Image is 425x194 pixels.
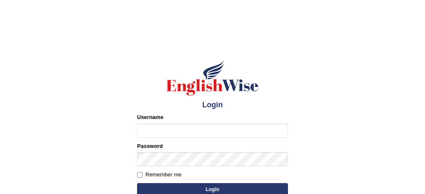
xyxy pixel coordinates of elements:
label: Username [137,113,163,121]
label: Password [137,142,163,150]
input: Remember me [137,172,143,178]
label: Remember me [137,171,181,179]
img: Logo of English Wise sign in for intelligent practice with AI [165,59,260,97]
h4: Login [137,101,288,109]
